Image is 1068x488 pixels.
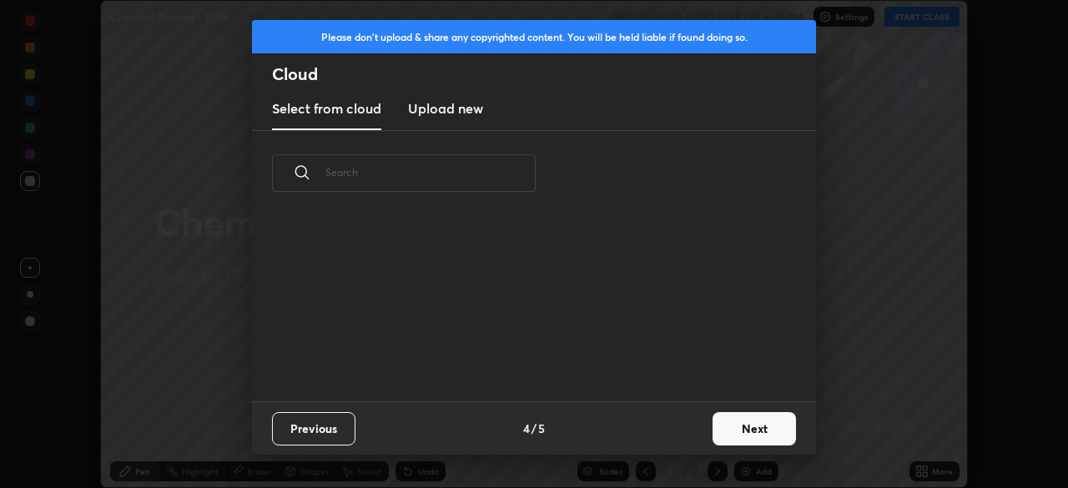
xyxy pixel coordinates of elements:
h2: Cloud [272,63,816,85]
button: Previous [272,412,355,445]
h4: / [531,420,537,437]
input: Search [325,137,536,208]
h4: 5 [538,420,545,437]
h3: Select from cloud [272,98,381,118]
div: Please don't upload & share any copyrighted content. You will be held liable if found doing so. [252,20,816,53]
div: grid [252,211,796,401]
h3: Upload new [408,98,483,118]
button: Next [713,412,796,445]
h4: 4 [523,420,530,437]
